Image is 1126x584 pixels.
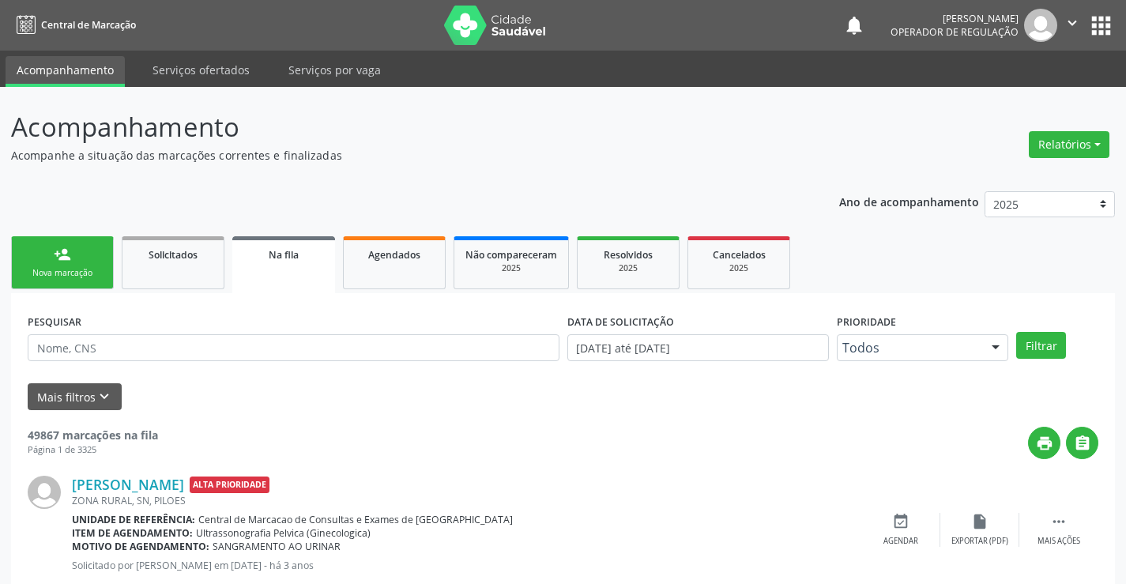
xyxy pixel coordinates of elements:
img: img [28,476,61,509]
span: Agendados [368,248,420,262]
div: [PERSON_NAME] [891,12,1019,25]
div: Página 1 de 3325 [28,443,158,457]
input: Selecione um intervalo [567,334,829,361]
a: [PERSON_NAME] [72,476,184,493]
b: Item de agendamento: [72,526,193,540]
div: Agendar [883,536,918,547]
label: DATA DE SOLICITAÇÃO [567,310,674,334]
span: Cancelados [713,248,766,262]
button: print [1028,427,1060,459]
label: Prioridade [837,310,896,334]
span: Ultrassonografia Pelvica (Ginecologica) [196,526,371,540]
button: notifications [843,14,865,36]
i:  [1074,435,1091,452]
div: Nova marcação [23,267,102,279]
p: Solicitado por [PERSON_NAME] em [DATE] - há 3 anos [72,559,861,572]
button:  [1066,427,1098,459]
span: Todos [842,340,977,356]
i:  [1064,14,1081,32]
i: insert_drive_file [971,513,989,530]
span: Não compareceram [465,248,557,262]
span: Central de Marcacao de Consultas e Exames de [GEOGRAPHIC_DATA] [198,513,513,526]
strong: 49867 marcações na fila [28,428,158,443]
i:  [1050,513,1068,530]
input: Nome, CNS [28,334,559,361]
i: event_available [892,513,909,530]
span: Alta Prioridade [190,477,269,493]
span: SANGRAMENTO AO URINAR [213,540,341,553]
a: Serviços por vaga [277,56,392,84]
a: Acompanhamento [6,56,125,87]
span: Solicitados [149,248,198,262]
a: Central de Marcação [11,12,136,38]
a: Serviços ofertados [141,56,261,84]
span: Central de Marcação [41,18,136,32]
i: keyboard_arrow_down [96,388,113,405]
button: Mais filtroskeyboard_arrow_down [28,383,122,411]
div: ZONA RURAL, SN, PILOES [72,494,861,507]
p: Acompanhe a situação das marcações correntes e finalizadas [11,147,784,164]
p: Ano de acompanhamento [839,191,979,211]
b: Motivo de agendamento: [72,540,209,553]
span: Resolvidos [604,248,653,262]
label: PESQUISAR [28,310,81,334]
b: Unidade de referência: [72,513,195,526]
p: Acompanhamento [11,107,784,147]
button: Filtrar [1016,332,1066,359]
span: Na fila [269,248,299,262]
div: Mais ações [1038,536,1080,547]
span: Operador de regulação [891,25,1019,39]
div: 2025 [589,262,668,274]
div: person_add [54,246,71,263]
div: 2025 [465,262,557,274]
button: apps [1087,12,1115,40]
img: img [1024,9,1057,42]
div: Exportar (PDF) [951,536,1008,547]
button:  [1057,9,1087,42]
div: 2025 [699,262,778,274]
i: print [1036,435,1053,452]
button: Relatórios [1029,131,1109,158]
